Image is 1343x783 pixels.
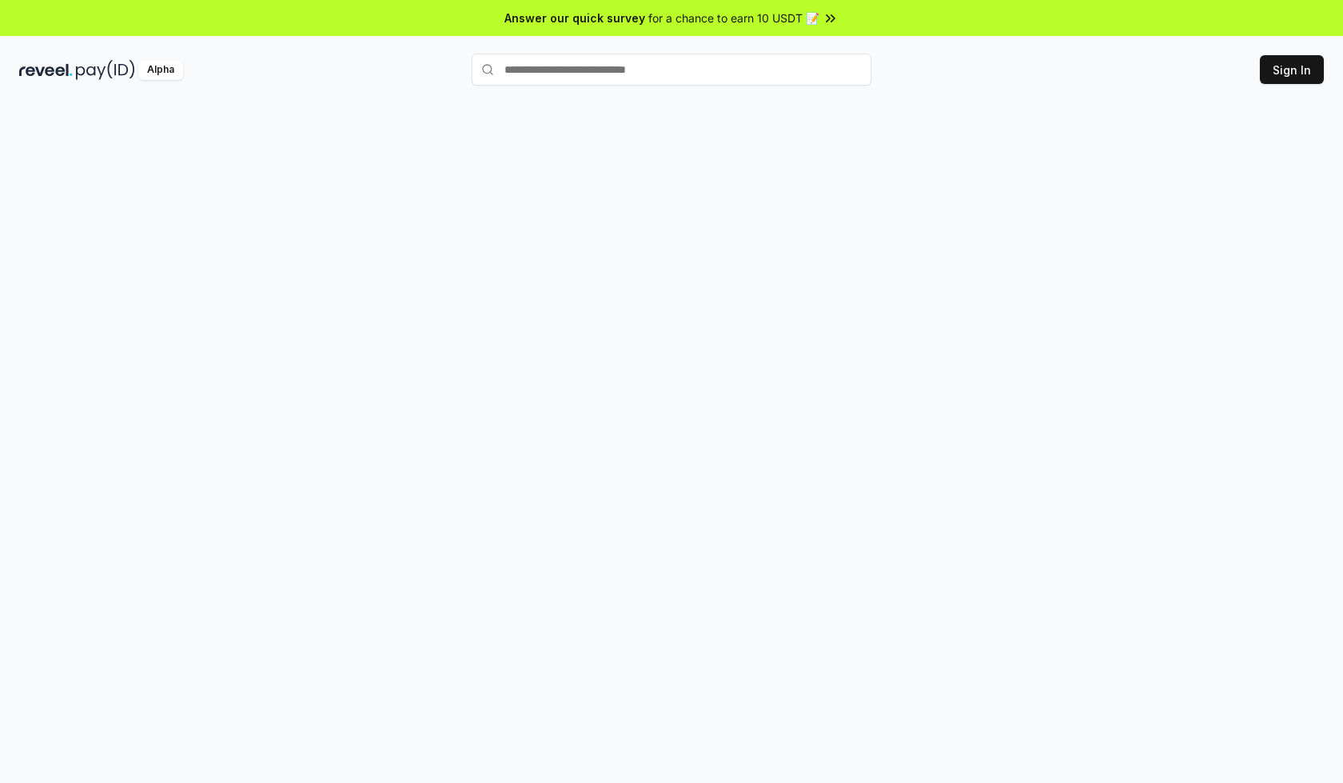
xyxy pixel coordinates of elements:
[648,10,819,26] span: for a chance to earn 10 USDT 📝
[1260,55,1324,84] button: Sign In
[76,60,135,80] img: pay_id
[19,60,73,80] img: reveel_dark
[138,60,183,80] div: Alpha
[504,10,645,26] span: Answer our quick survey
